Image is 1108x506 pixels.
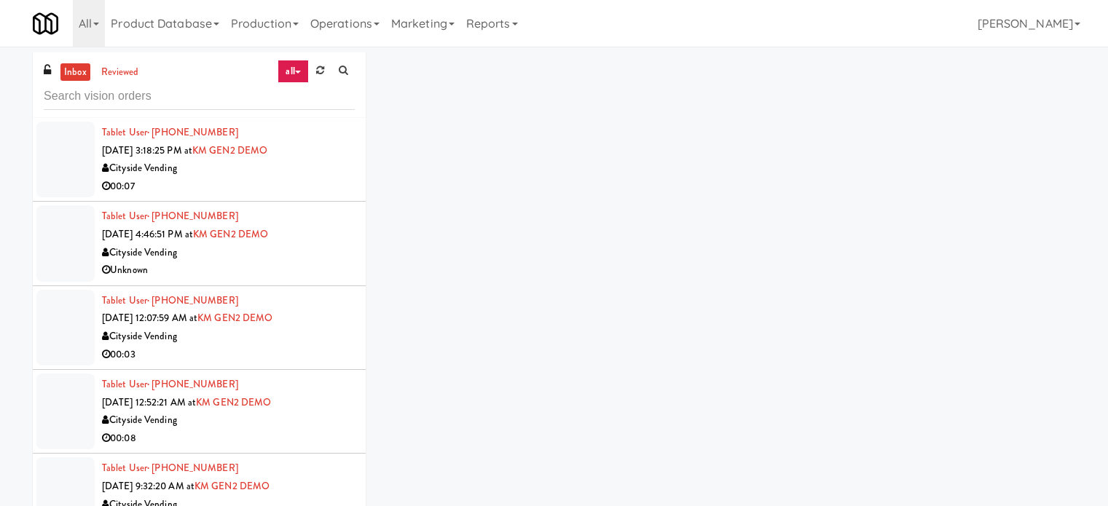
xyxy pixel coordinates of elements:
a: KM GEN2 DEMO [192,143,267,157]
span: [DATE] 3:18:25 PM at [102,143,192,157]
span: · [PHONE_NUMBER] [147,209,238,223]
a: Tablet User· [PHONE_NUMBER] [102,209,238,223]
li: Tablet User· [PHONE_NUMBER][DATE] 12:52:21 AM atKM GEN2 DEMOCityside Vending00:08 [33,370,366,454]
div: Cityside Vending [102,411,355,430]
a: KM GEN2 DEMO [193,227,268,241]
div: Cityside Vending [102,328,355,346]
a: KM GEN2 DEMO [196,395,271,409]
span: · [PHONE_NUMBER] [147,461,238,475]
div: Cityside Vending [102,159,355,178]
span: [DATE] 12:52:21 AM at [102,395,196,409]
span: [DATE] 9:32:20 AM at [102,479,195,493]
div: Cityside Vending [102,244,355,262]
div: 00:03 [102,346,355,364]
li: Tablet User· [PHONE_NUMBER][DATE] 12:07:59 AM atKM GEN2 DEMOCityside Vending00:03 [33,286,366,370]
a: KM GEN2 DEMO [195,479,270,493]
div: 00:08 [102,430,355,448]
li: Tablet User· [PHONE_NUMBER][DATE] 3:18:25 PM atKM GEN2 DEMOCityside Vending00:07 [33,118,366,202]
span: · [PHONE_NUMBER] [147,377,238,391]
a: Tablet User· [PHONE_NUMBER] [102,461,238,475]
span: [DATE] 12:07:59 AM at [102,311,197,325]
div: Unknown [102,261,355,280]
input: Search vision orders [44,83,355,110]
a: Tablet User· [PHONE_NUMBER] [102,377,238,391]
img: Micromart [33,11,58,36]
a: all [278,60,308,83]
span: · [PHONE_NUMBER] [147,293,238,307]
a: Tablet User· [PHONE_NUMBER] [102,125,238,139]
div: 00:07 [102,178,355,196]
a: Tablet User· [PHONE_NUMBER] [102,293,238,307]
a: reviewed [98,63,143,82]
li: Tablet User· [PHONE_NUMBER][DATE] 4:46:51 PM atKM GEN2 DEMOCityside VendingUnknown [33,202,366,285]
span: [DATE] 4:46:51 PM at [102,227,193,241]
a: KM GEN2 DEMO [197,311,272,325]
span: · [PHONE_NUMBER] [147,125,238,139]
a: inbox [60,63,90,82]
